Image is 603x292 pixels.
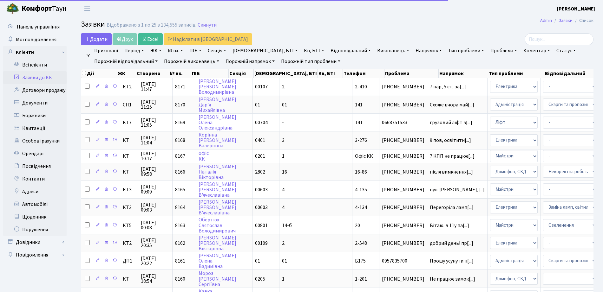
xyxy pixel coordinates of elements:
[199,96,236,114] a: [PERSON_NAME]Дар’яМихайлівна
[544,69,601,78] th: Відповідальний
[282,276,285,282] span: 1
[175,240,185,247] span: 8162
[430,240,473,247] span: добрий день! пр[...]
[430,137,471,144] span: 9 пов, освітити[...]
[175,83,185,90] span: 8171
[3,211,67,223] a: Щоденник
[318,69,343,78] th: Кв, БТІ
[92,56,160,67] a: Порожній відповідальний
[255,168,265,175] span: 2802
[117,69,136,78] th: ЖК
[255,204,268,211] span: 00603
[554,45,578,56] a: Статус
[141,256,170,266] span: [DATE] 20:22
[382,205,424,210] span: [PHONE_NUMBER]
[540,17,552,24] a: Admin
[199,217,236,234] a: ОбертюхСвятославВолодимирович
[382,276,424,282] span: [PHONE_NUMBER]
[199,252,236,270] a: [PERSON_NAME]ОленаВадимівна
[123,154,135,159] span: КТ
[141,135,170,145] span: [DATE] 11:04
[355,168,367,175] span: 16-86
[430,276,475,282] span: Не працює замок[...]
[3,84,67,97] a: Договори продажу
[255,257,260,264] span: 01
[282,240,285,247] span: 2
[355,257,366,264] span: Б175
[230,45,300,56] a: [DEMOGRAPHIC_DATA], БТІ
[141,117,170,128] span: [DATE] 11:05
[122,45,147,56] a: Період
[282,119,284,126] span: -
[22,3,52,14] b: Комфорт
[573,17,593,24] li: Список
[123,169,135,175] span: КТ
[223,56,277,67] a: Порожній напрямок
[282,83,285,90] span: 2
[355,276,367,282] span: 1-201
[3,198,67,211] a: Автомобілі
[81,33,112,45] a: Додати
[205,45,229,56] a: Секція
[175,153,185,160] span: 8167
[255,83,268,90] span: 00107
[123,223,135,228] span: КТ5
[165,45,186,56] a: № вх.
[148,45,164,56] a: ЖК
[175,204,185,211] span: 8164
[343,69,384,78] th: Телефон
[123,120,135,125] span: КТ7
[255,240,268,247] span: 00109
[282,101,287,108] span: 01
[382,223,424,228] span: [PHONE_NUMBER]
[439,69,488,78] th: Напрямок
[430,153,475,160] span: 7 КПП не працює[...]
[282,204,285,211] span: 4
[123,187,135,192] span: КТ3
[355,119,363,126] span: 141
[141,274,170,284] span: [DATE] 18:54
[430,83,466,90] span: 7 пар, 5 єт, за[...]
[355,222,360,229] span: 20
[199,199,236,216] a: [PERSON_NAME][PERSON_NAME]В'ячеславівна
[141,167,170,177] span: [DATE] 09:58
[123,138,135,143] span: КТ
[198,22,217,28] a: Скинути
[430,168,473,175] span: після вимкнення[...]
[3,173,67,185] a: Контакти
[328,45,373,56] a: Відповідальний
[355,186,367,193] span: 4-135
[282,153,285,160] span: 1
[175,101,185,108] span: 8170
[85,36,108,43] span: Додати
[382,120,424,125] span: 0668751533
[255,276,265,282] span: 0205
[3,33,67,46] a: Мої повідомлення
[3,59,67,71] a: Всі клієнти
[430,186,485,193] span: вул. [PERSON_NAME],[...]
[123,102,135,107] span: СП1
[199,150,209,162] a: офісКК
[557,5,595,13] a: [PERSON_NAME]
[199,181,236,199] a: [PERSON_NAME][PERSON_NAME]В'ячеславівна
[255,119,268,126] span: 00704
[430,101,474,108] span: Схоже вчора май[...]
[382,102,424,107] span: [PHONE_NUMBER]
[3,223,67,236] a: Порушення
[384,69,439,78] th: Проблема
[79,3,95,14] button: Переключити навігацію
[229,69,254,78] th: Секція
[92,45,121,56] a: Приховані
[3,147,67,160] a: Орендарі
[22,3,67,14] span: Таун
[430,119,472,126] span: грузовий ліфт з[...]
[175,257,185,264] span: 8161
[430,257,474,264] span: Прошу усунути п[...]
[430,204,474,211] span: Перегоріла ламп[...]
[175,186,185,193] span: 8165
[169,69,191,78] th: № вх.
[488,69,544,78] th: Тип проблеми
[488,45,520,56] a: Проблема
[3,236,67,249] a: Довідники
[279,56,343,67] a: Порожній тип проблеми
